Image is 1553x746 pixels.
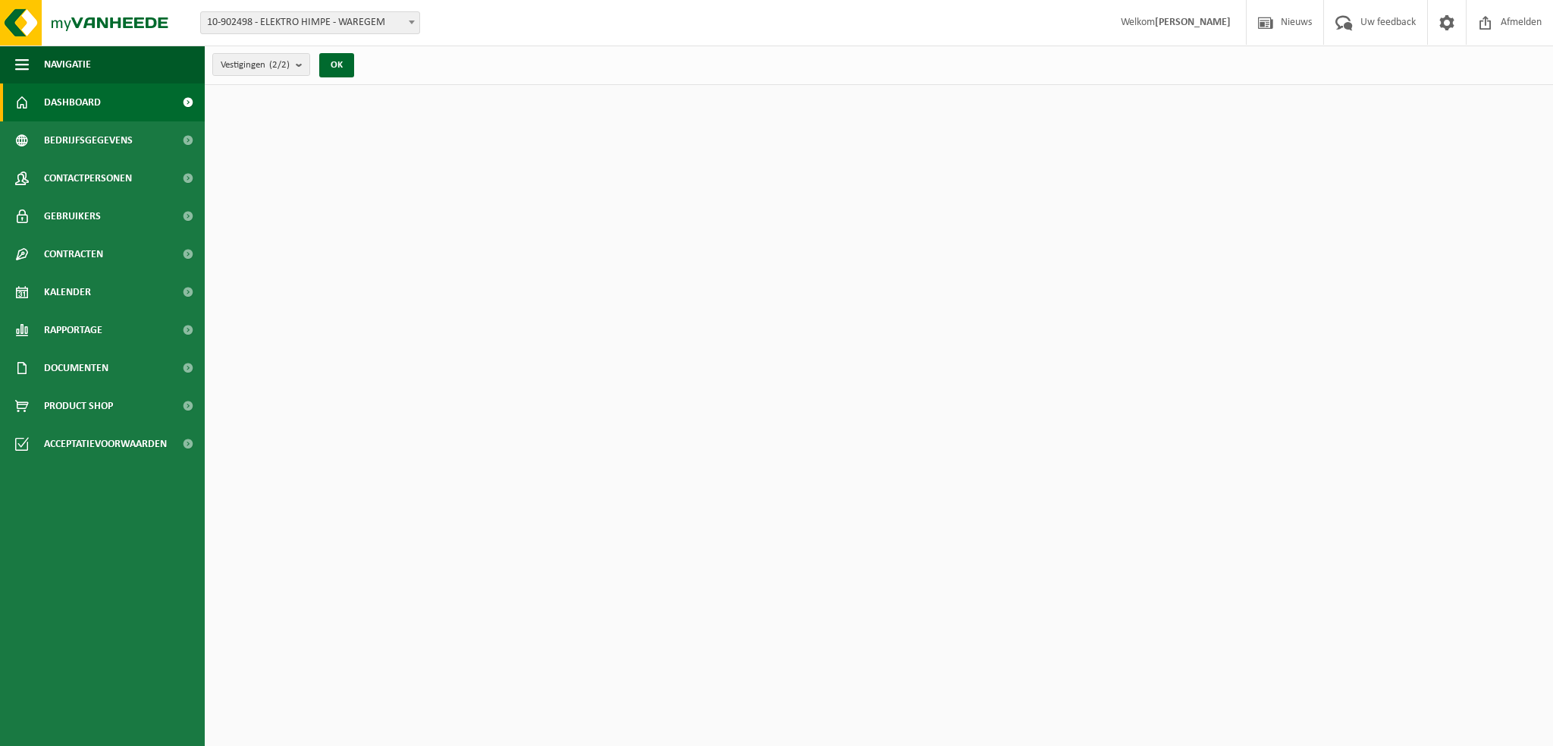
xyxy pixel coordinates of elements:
span: Vestigingen [221,54,290,77]
span: Bedrijfsgegevens [44,121,133,159]
span: Documenten [44,349,108,387]
span: Navigatie [44,46,91,83]
button: Vestigingen(2/2) [212,53,310,76]
span: Dashboard [44,83,101,121]
span: Rapportage [44,311,102,349]
span: Product Shop [44,387,113,425]
strong: [PERSON_NAME] [1155,17,1231,28]
count: (2/2) [269,60,290,70]
span: Gebruikers [44,197,101,235]
span: Kalender [44,273,91,311]
span: Contracten [44,235,103,273]
span: 10-902498 - ELEKTRO HIMPE - WAREGEM [201,12,419,33]
span: Contactpersonen [44,159,132,197]
span: 10-902498 - ELEKTRO HIMPE - WAREGEM [200,11,420,34]
button: OK [319,53,354,77]
span: Acceptatievoorwaarden [44,425,167,463]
